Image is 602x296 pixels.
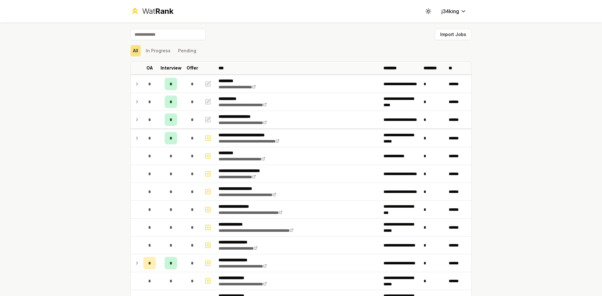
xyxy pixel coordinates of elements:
[143,45,173,56] button: In Progress
[130,45,141,56] button: All
[187,65,198,71] p: Offer
[146,65,153,71] p: OA
[142,6,173,16] div: Wat
[161,65,182,71] p: Interview
[441,8,459,15] span: j34king
[435,29,472,40] button: Import Jobs
[176,45,199,56] button: Pending
[436,6,472,17] button: j34king
[155,7,173,16] span: Rank
[130,6,173,16] a: WatRank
